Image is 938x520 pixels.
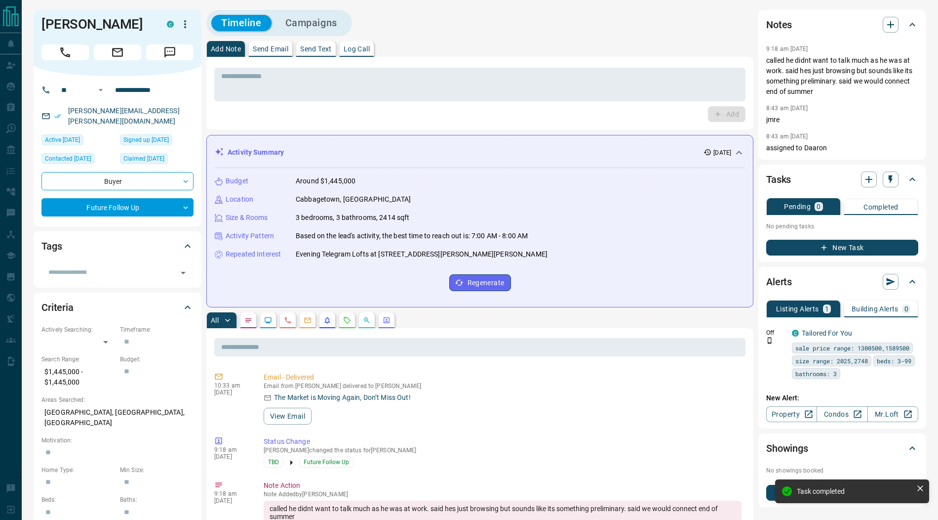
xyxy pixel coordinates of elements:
[41,364,115,390] p: $1,445,000 - $1,445,000
[296,194,411,205] p: Cabbagetown, [GEOGRAPHIC_DATA]
[214,446,249,453] p: 9:18 am
[120,466,194,475] p: Min Size:
[264,480,742,491] p: Note Action
[214,497,249,504] p: [DATE]
[41,466,115,475] p: Home Type:
[766,393,918,403] p: New Alert:
[45,135,80,145] span: Active [DATE]
[304,457,349,467] span: Future Follow Up
[904,305,908,312] p: 0
[214,382,249,389] p: 10:33 am
[713,148,731,157] p: [DATE]
[766,17,792,33] h2: Notes
[226,249,281,260] p: Repeated Interest
[296,176,355,186] p: Around $1,445,000
[211,317,219,324] p: All
[766,13,918,37] div: Notes
[817,203,821,210] p: 0
[784,203,811,210] p: Pending
[264,447,742,454] p: [PERSON_NAME] changed the status for [PERSON_NAME]
[274,392,411,403] p: The Market is Moving Again, Don’t Miss Out!
[766,274,792,290] h2: Alerts
[120,495,194,504] p: Baths:
[268,457,279,467] span: TBD
[41,44,89,60] span: Call
[41,495,115,504] p: Beds:
[215,143,745,162] div: Activity Summary[DATE]
[766,240,918,256] button: New Task
[264,408,312,425] button: View Email
[304,316,312,324] svg: Emails
[323,316,331,324] svg: Listing Alerts
[825,305,829,312] p: 1
[120,153,194,167] div: Wed Aug 06 2025
[41,395,194,404] p: Areas Searched:
[766,219,918,234] p: No pending tasks
[344,45,370,52] p: Log Call
[766,115,918,125] p: jmre
[41,296,194,319] div: Criteria
[795,356,868,366] span: size range: 2025,2748
[41,172,194,190] div: Buyer
[766,406,817,422] a: Property
[123,154,164,164] span: Claimed [DATE]
[41,436,194,445] p: Motivation:
[45,154,91,164] span: Contacted [DATE]
[792,330,799,337] div: condos.ca
[226,176,248,186] p: Budget
[41,234,194,258] div: Tags
[766,436,918,460] div: Showings
[41,134,115,148] div: Wed Aug 06 2025
[852,305,899,312] p: Building Alerts
[300,45,332,52] p: Send Text
[41,404,194,431] p: [GEOGRAPHIC_DATA], [GEOGRAPHIC_DATA], [GEOGRAPHIC_DATA]
[146,44,194,60] span: Message
[766,172,791,187] h2: Tasks
[766,105,808,112] p: 8:43 am [DATE]
[214,453,249,460] p: [DATE]
[296,249,547,260] p: Evening Telegram Lofts at [STREET_ADDRESS][PERSON_NAME][PERSON_NAME]
[41,16,152,32] h1: [PERSON_NAME]
[226,231,274,241] p: Activity Pattern
[766,440,808,456] h2: Showings
[797,487,912,495] div: Task completed
[766,337,773,344] svg: Push Notification Only
[41,355,115,364] p: Search Range:
[120,134,194,148] div: Wed Aug 06 2025
[296,213,409,223] p: 3 bedrooms, 3 bathrooms, 2414 sqft
[296,231,528,241] p: Based on the lead's activity, the best time to reach out is: 7:00 AM - 8:00 AM
[264,383,742,390] p: Email from [PERSON_NAME] delivered to [PERSON_NAME]
[766,466,918,475] p: No showings booked
[41,198,194,217] div: Future Follow Up
[802,329,852,337] a: Tailored For You
[226,213,268,223] p: Size & Rooms
[766,328,786,337] p: Off
[449,274,511,291] button: Regenerate
[275,15,347,31] button: Campaigns
[264,491,742,498] p: Note Added by [PERSON_NAME]
[264,436,742,447] p: Status Change
[94,44,141,60] span: Email
[41,300,74,315] h2: Criteria
[795,369,837,379] span: bathrooms: 3
[264,316,272,324] svg: Lead Browsing Activity
[214,490,249,497] p: 9:18 am
[41,238,62,254] h2: Tags
[123,135,169,145] span: Signed up [DATE]
[766,485,918,501] button: New Showing
[41,325,115,334] p: Actively Searching:
[766,133,808,140] p: 8:43 am [DATE]
[253,45,288,52] p: Send Email
[120,325,194,334] p: Timeframe:
[54,113,61,120] svg: Email Verified
[41,153,115,167] div: Wed Aug 06 2025
[766,45,808,52] p: 9:18 am [DATE]
[176,266,190,280] button: Open
[863,204,899,211] p: Completed
[68,107,180,125] a: [PERSON_NAME][EMAIL_ADDRESS][PERSON_NAME][DOMAIN_NAME]
[228,147,284,158] p: Activity Summary
[95,84,107,96] button: Open
[120,355,194,364] p: Budget:
[766,143,918,153] p: assigned to Daaron
[877,356,911,366] span: beds: 3-99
